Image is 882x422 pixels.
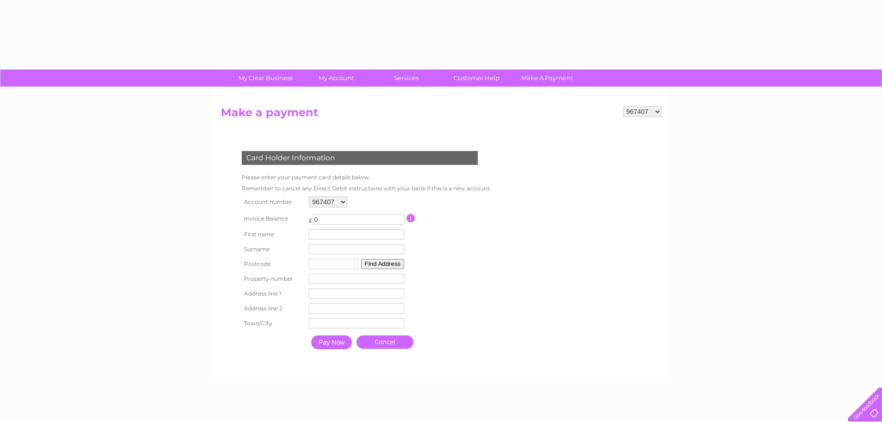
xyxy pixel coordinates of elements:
[242,151,478,165] div: Card Holder Information
[311,335,352,349] input: Pay Now
[239,301,307,316] th: Address line 2
[239,183,494,194] td: Remember to cancel any Direct Debit instructions with your bank if this is a new account.
[438,69,515,87] a: Customer Help
[239,257,307,271] th: Postcode
[239,316,307,331] th: Town/City
[239,242,307,257] th: Surname
[239,271,307,286] th: Property number
[357,335,413,349] a: Cancel
[239,227,307,242] th: First name
[407,214,415,222] input: Information
[221,106,662,124] h2: Make a payment
[368,69,444,87] a: Services
[239,172,494,183] td: Please enter your payment card details below.
[239,286,307,301] th: Address line 1
[361,259,405,269] button: Find Address
[298,69,374,87] a: My Account
[509,69,585,87] a: Make A Payment
[227,69,304,87] a: My Clear Business
[239,210,307,227] th: Invoice Balance
[239,194,307,210] th: Account number
[309,212,313,224] td: £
